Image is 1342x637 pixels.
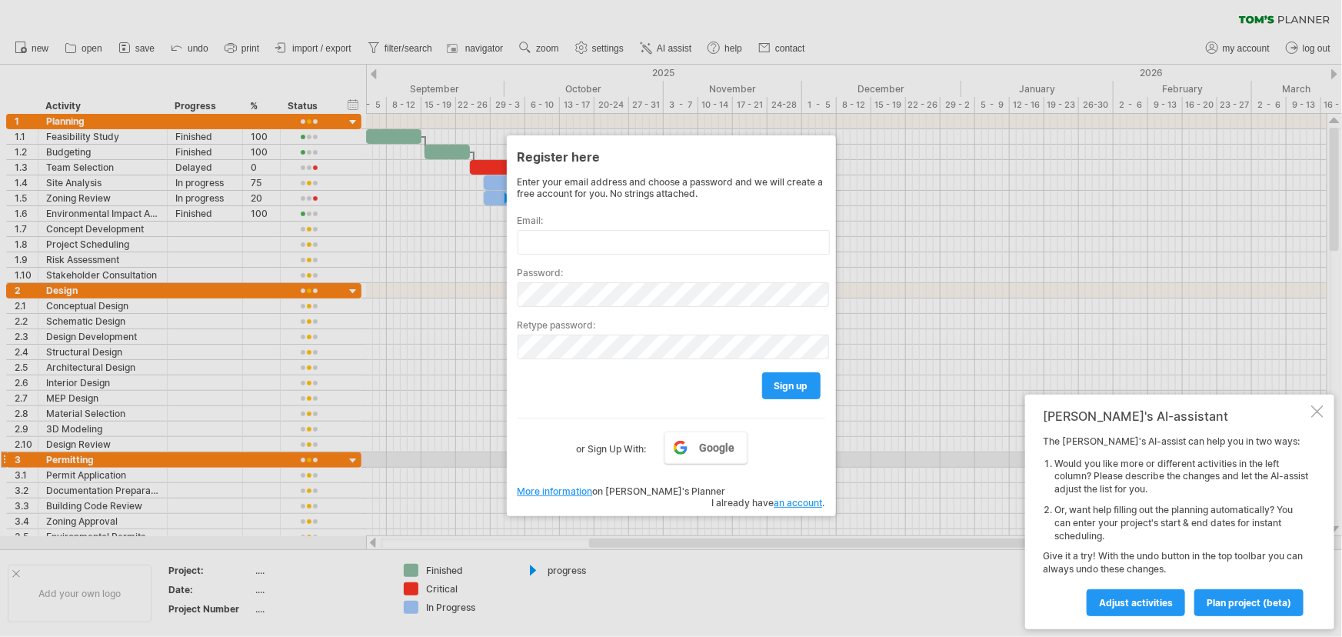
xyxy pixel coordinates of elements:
li: Or, want help filling out the planning automatically? You can enter your project's start & end da... [1054,504,1308,542]
div: Enter your email address and choose a password and we will create a free account for you. No stri... [518,176,825,199]
div: Register here [518,142,825,170]
a: plan project (beta) [1194,589,1304,616]
label: Email: [518,215,825,226]
span: Adjust activities [1099,597,1173,609]
label: Password: [518,267,825,278]
a: an account [774,497,823,509]
a: Google [664,432,748,464]
li: Would you like more or different activities in the left column? Please describe the changes and l... [1054,458,1308,496]
span: I already have . [712,497,825,509]
span: sign up [774,380,808,392]
div: [PERSON_NAME]'s AI-assistant [1043,409,1308,424]
a: sign up [762,372,821,399]
div: The [PERSON_NAME]'s AI-assist can help you in two ways: Give it a try! With the undo button in th... [1043,435,1308,615]
a: Adjust activities [1087,589,1185,616]
label: Retype password: [518,319,825,331]
span: on [PERSON_NAME]'s Planner [518,485,726,497]
label: or Sign Up With: [576,432,646,458]
a: More information [518,485,593,497]
span: Google [699,442,734,454]
span: plan project (beta) [1207,597,1291,609]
